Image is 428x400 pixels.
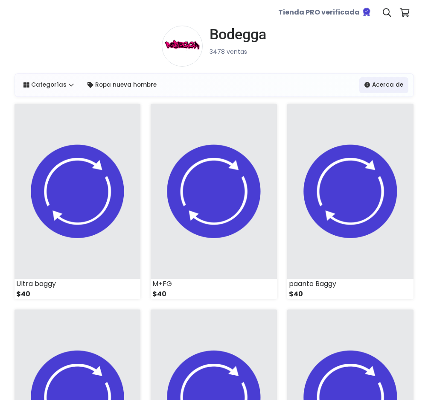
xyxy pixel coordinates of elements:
[151,289,277,299] div: $40
[151,104,277,279] img: small.png
[151,104,277,300] a: M+FG $40
[15,279,141,289] div: Ultra baggy
[287,104,413,300] a: paanto Baggy $40
[15,104,141,279] img: small.png
[15,104,141,300] a: Ultra baggy $40
[278,8,360,18] b: Tienda PRO verificada
[359,77,408,93] a: Acerca de
[210,26,266,43] h1: Bodegga
[287,289,413,299] div: $40
[210,47,247,56] small: 3478 ventas
[287,104,413,279] img: small.png
[287,279,413,289] div: paanto Baggy
[15,289,141,299] div: $40
[82,77,162,93] a: Ropa nueva hombre
[18,77,79,93] a: Categorías
[162,26,203,67] img: small.png
[361,7,372,17] img: Tienda verificada
[151,279,277,289] div: M+FG
[203,26,266,43] a: Bodegga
